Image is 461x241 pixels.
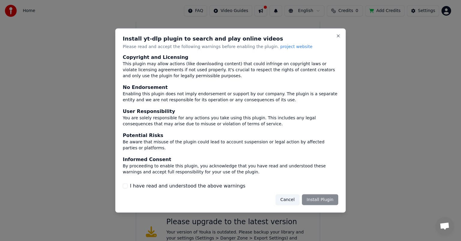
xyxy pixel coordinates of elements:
[123,132,338,139] div: Potential Risks
[123,36,338,41] h2: Install yt-dlp plugin to search and play online videos
[123,91,338,103] div: Enabling this plugin does not imply endorsement or support by our company. The plugin is a separa...
[123,44,338,50] p: Please read and accept the following warnings before enabling the plugin.
[123,139,338,151] div: Be aware that misuse of the plugin could lead to account suspension or legal action by affected p...
[123,163,338,175] div: By proceeding to enable this plugin, you acknowledge that you have read and understood these warn...
[123,108,338,115] div: User Responsibility
[123,53,338,61] div: Copyright and Licensing
[130,182,246,189] label: I have read and understood the above warnings
[123,84,338,91] div: No Endorsement
[123,115,338,127] div: You are solely responsible for any actions you take using this plugin. This includes any legal co...
[276,194,299,205] button: Cancel
[123,61,338,79] div: This plugin may allow actions (like downloading content) that could infringe on copyright laws or...
[280,44,312,49] span: project website
[123,156,338,163] div: Informed Consent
